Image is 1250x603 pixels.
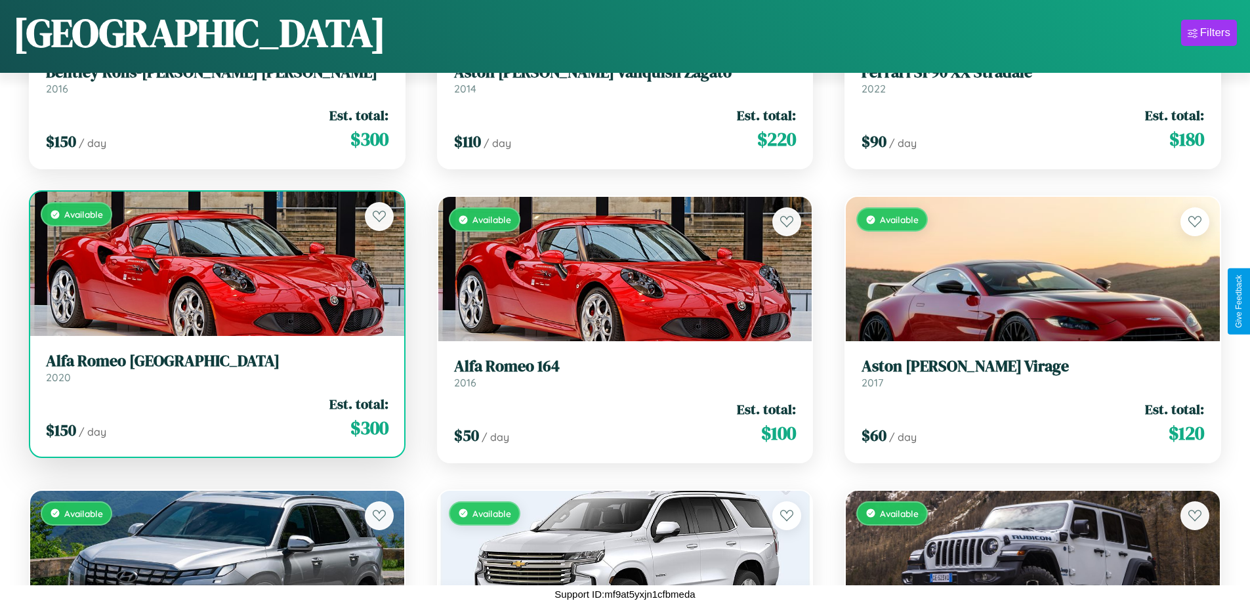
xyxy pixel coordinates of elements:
span: / day [889,430,917,444]
div: Give Feedback [1234,275,1243,328]
span: Est. total: [1145,106,1204,125]
span: 2014 [454,82,476,95]
span: $ 300 [350,415,388,441]
span: $ 120 [1169,420,1204,446]
span: Est. total: [329,106,388,125]
span: $ 90 [862,131,886,152]
h3: Ferrari SF90 XX Stradale [862,63,1204,82]
span: Available [472,214,511,225]
span: Available [64,508,103,519]
span: 2022 [862,82,886,95]
h3: Alfa Romeo 164 [454,357,797,376]
span: $ 220 [757,126,796,152]
h3: Aston [PERSON_NAME] Virage [862,357,1204,376]
button: Filters [1181,20,1237,46]
a: Bentley Rolls-[PERSON_NAME] [PERSON_NAME]2016 [46,63,388,95]
span: $ 50 [454,425,479,446]
span: / day [79,425,106,438]
span: Available [880,214,919,225]
a: Aston [PERSON_NAME] Vanquish Zagato2014 [454,63,797,95]
span: / day [482,430,509,444]
span: $ 180 [1169,126,1204,152]
span: Est. total: [737,400,796,419]
h3: Bentley Rolls-[PERSON_NAME] [PERSON_NAME] [46,63,388,82]
span: $ 60 [862,425,886,446]
span: $ 110 [454,131,481,152]
span: Est. total: [737,106,796,125]
span: 2016 [454,376,476,389]
span: $ 100 [761,420,796,446]
span: / day [484,136,511,150]
p: Support ID: mf9at5yxjn1cfbmeda [554,585,695,603]
span: $ 150 [46,419,76,441]
span: Est. total: [1145,400,1204,419]
div: Filters [1200,26,1230,39]
span: $ 300 [350,126,388,152]
h1: [GEOGRAPHIC_DATA] [13,6,386,60]
span: Est. total: [329,394,388,413]
a: Aston [PERSON_NAME] Virage2017 [862,357,1204,389]
h3: Aston [PERSON_NAME] Vanquish Zagato [454,63,797,82]
span: / day [889,136,917,150]
span: Available [472,508,511,519]
span: 2020 [46,371,71,384]
span: Available [880,508,919,519]
span: 2016 [46,82,68,95]
span: 2017 [862,376,883,389]
h3: Alfa Romeo [GEOGRAPHIC_DATA] [46,352,388,371]
span: $ 150 [46,131,76,152]
span: Available [64,209,103,220]
a: Alfa Romeo [GEOGRAPHIC_DATA]2020 [46,352,388,384]
span: / day [79,136,106,150]
a: Alfa Romeo 1642016 [454,357,797,389]
a: Ferrari SF90 XX Stradale2022 [862,63,1204,95]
